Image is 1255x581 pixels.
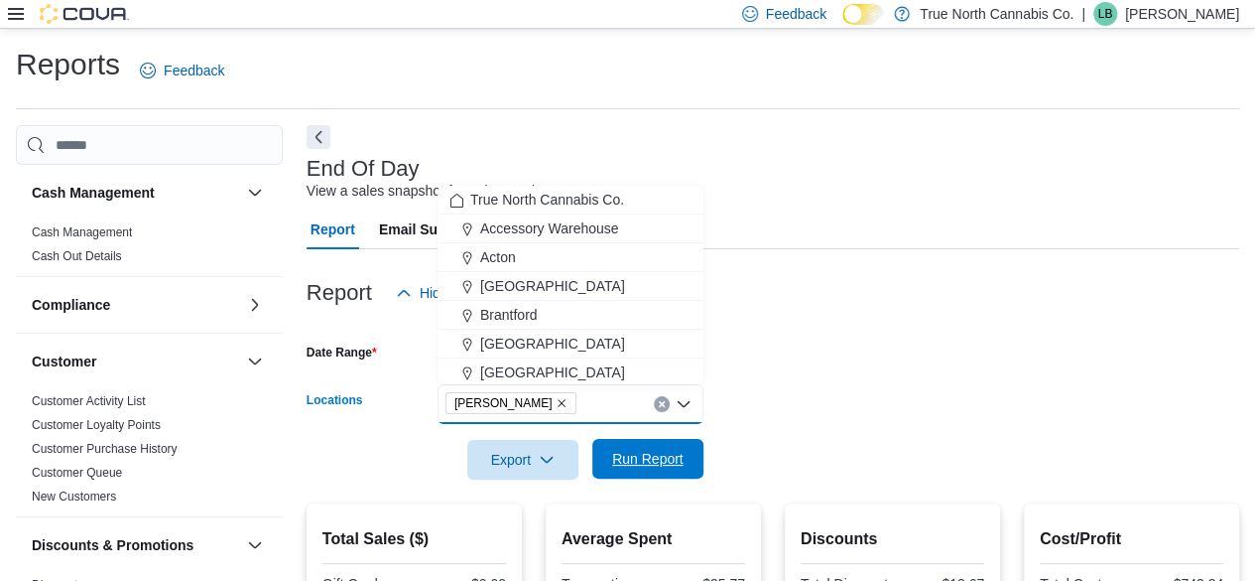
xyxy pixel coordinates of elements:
[32,183,155,203] h3: Cash Management
[243,181,267,205] button: Cash Management
[420,283,524,303] span: Hide Parameters
[307,181,597,202] div: View a sales snapshot for a date or date range.
[32,394,146,408] a: Customer Activity List
[32,225,132,239] a: Cash Management
[454,393,553,413] span: [PERSON_NAME]
[480,247,516,267] span: Acton
[842,25,843,26] span: Dark Mode
[388,273,532,313] button: Hide Parameters
[307,125,330,149] button: Next
[379,210,505,249] span: Email Subscription
[438,243,703,272] button: Acton
[556,397,567,409] button: Remove Aylmer from selection in this group
[438,186,703,215] button: True North Cannabis Co.
[654,396,670,412] button: Clear input
[1081,2,1085,26] p: |
[243,350,267,373] button: Customer
[467,440,578,480] button: Export
[562,527,745,551] h2: Average Spent
[438,330,703,359] button: [GEOGRAPHIC_DATA]
[16,389,283,516] div: Customer
[307,392,363,408] label: Locations
[32,295,110,315] h3: Compliance
[445,392,577,414] span: Aylmer
[438,301,703,330] button: Brantford
[32,352,96,371] h3: Customer
[32,489,116,505] span: New Customers
[438,272,703,301] button: [GEOGRAPHIC_DATA]
[1125,2,1239,26] p: [PERSON_NAME]
[16,220,283,276] div: Cash Management
[32,417,161,433] span: Customer Loyalty Points
[612,449,684,469] span: Run Report
[243,533,267,557] button: Discounts & Promotions
[32,183,239,203] button: Cash Management
[32,490,116,504] a: New Customers
[32,352,239,371] button: Customer
[920,2,1073,26] p: True North Cannabis Co.
[32,418,161,432] a: Customer Loyalty Points
[438,215,703,243] button: Accessory Warehouse
[480,363,625,382] span: [GEOGRAPHIC_DATA]
[32,466,122,480] a: Customer Queue
[40,4,129,24] img: Cova
[479,440,566,480] span: Export
[32,535,193,555] h3: Discounts & Promotions
[322,527,506,551] h2: Total Sales ($)
[1040,527,1223,551] h2: Cost/Profit
[307,281,372,305] h3: Report
[1093,2,1117,26] div: Lori Burns
[32,249,122,263] a: Cash Out Details
[16,45,120,84] h1: Reports
[438,359,703,387] button: [GEOGRAPHIC_DATA]
[307,345,377,361] label: Date Range
[480,218,619,238] span: Accessory Warehouse
[592,439,703,479] button: Run Report
[480,334,625,354] span: [GEOGRAPHIC_DATA]
[801,527,984,551] h2: Discounts
[766,4,826,24] span: Feedback
[480,305,538,325] span: Brantford
[164,61,224,80] span: Feedback
[243,293,267,317] button: Compliance
[32,441,178,457] span: Customer Purchase History
[132,51,232,90] a: Feedback
[470,190,624,210] span: True North Cannabis Co.
[311,210,355,249] span: Report
[480,276,625,296] span: [GEOGRAPHIC_DATA]
[32,224,132,240] span: Cash Management
[32,465,122,481] span: Customer Queue
[32,393,146,409] span: Customer Activity List
[32,535,239,555] button: Discounts & Promotions
[676,396,691,412] button: Close list of options
[32,442,178,456] a: Customer Purchase History
[1098,2,1113,26] span: LB
[32,248,122,264] span: Cash Out Details
[842,4,884,25] input: Dark Mode
[32,295,239,315] button: Compliance
[307,157,420,181] h3: End Of Day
